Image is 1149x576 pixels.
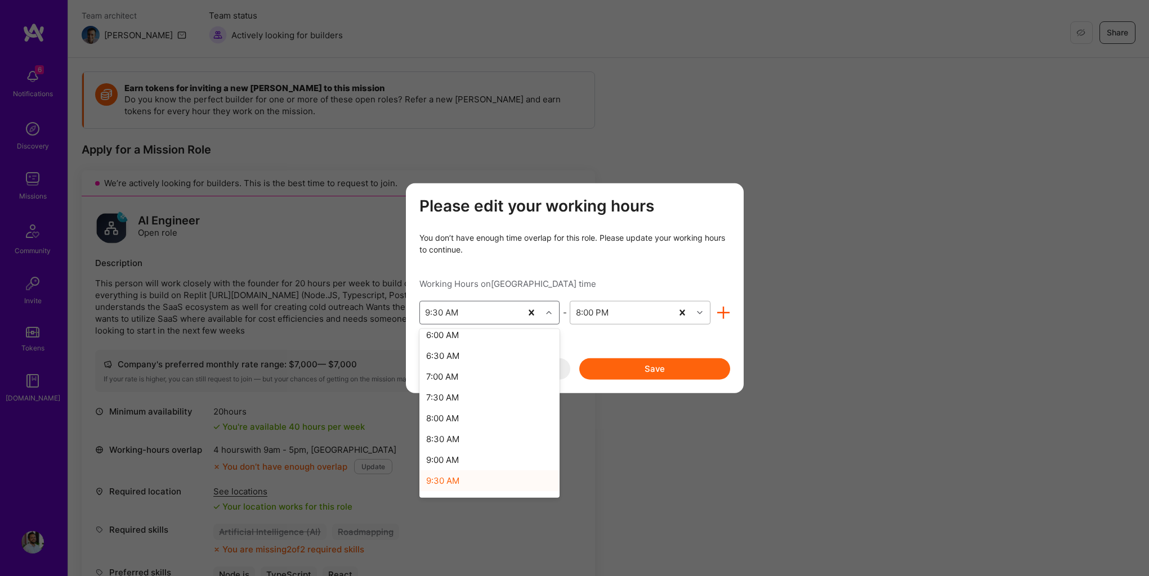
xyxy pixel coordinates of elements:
div: 6:00 AM [419,324,560,345]
div: 8:30 AM [419,428,560,449]
div: 7:30 AM [419,386,560,407]
div: 8:00 PM [576,307,609,318]
i: icon Chevron [546,309,552,315]
div: 9:30 AM [425,307,458,318]
div: 10:00 AM [419,490,560,511]
div: Working Hours on [GEOGRAPHIC_DATA] time [419,277,730,289]
div: 6:30 AM [419,345,560,366]
div: 9:00 AM [419,449,560,470]
div: 7:00 AM [419,366,560,386]
div: modal [406,183,744,393]
div: - [560,307,570,318]
div: 9:30 AM [419,470,560,490]
button: Save [579,358,730,379]
div: 8:00 AM [419,407,560,428]
div: You don’t have enough time overlap for this role. Please update your working hours to continue. [419,231,730,255]
h3: Please edit your working hours [419,197,730,216]
i: icon Chevron [697,309,703,315]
